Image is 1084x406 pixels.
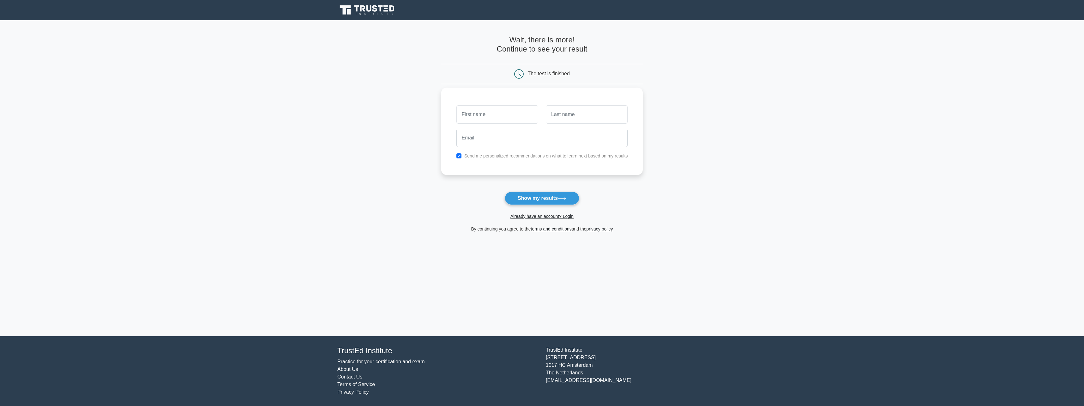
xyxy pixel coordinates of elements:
[587,226,613,231] a: privacy policy
[337,389,369,395] a: Privacy Policy
[456,105,538,124] input: First name
[441,35,643,54] h4: Wait, there is more! Continue to see your result
[528,71,570,76] div: The test is finished
[337,382,375,387] a: Terms of Service
[510,214,574,219] a: Already have an account? Login
[546,105,628,124] input: Last name
[337,346,538,355] h4: TrustEd Institute
[531,226,572,231] a: terms and conditions
[437,225,647,233] div: By continuing you agree to the and the
[542,346,750,396] div: TrustEd Institute [STREET_ADDRESS] 1017 HC Amsterdam The Netherlands [EMAIL_ADDRESS][DOMAIN_NAME]
[337,366,358,372] a: About Us
[456,129,628,147] input: Email
[337,359,425,364] a: Practice for your certification and exam
[337,374,362,379] a: Contact Us
[464,153,628,158] label: Send me personalized recommendations on what to learn next based on my results
[505,192,579,205] button: Show my results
